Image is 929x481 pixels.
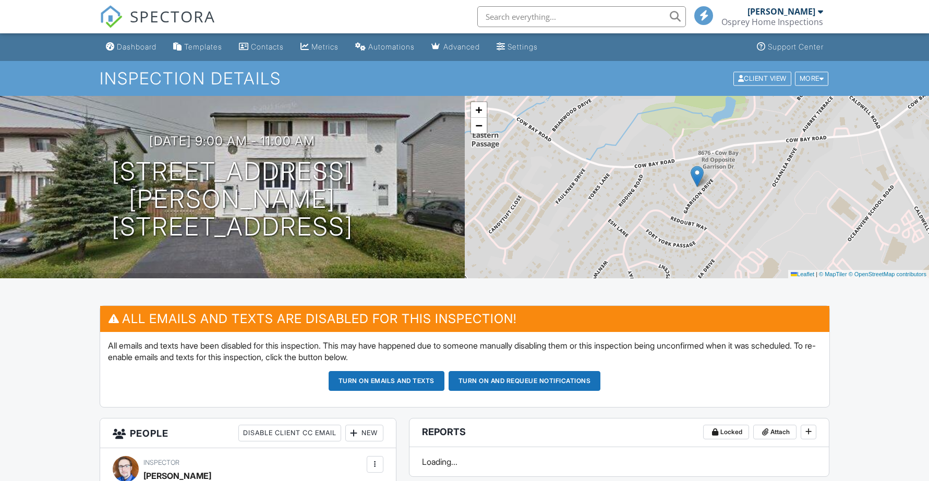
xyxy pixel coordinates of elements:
[477,6,686,27] input: Search everything...
[753,38,828,57] a: Support Center
[443,42,480,51] div: Advanced
[17,158,448,240] h1: [STREET_ADDRESS][PERSON_NAME] [STREET_ADDRESS]
[100,418,396,448] h3: People
[449,371,601,391] button: Turn on and Requeue Notifications
[130,5,215,27] span: SPECTORA
[508,42,538,51] div: Settings
[721,17,823,27] div: Osprey Home Inspections
[795,71,829,85] div: More
[149,134,315,148] h3: [DATE] 9:00 am - 11:00 am
[492,38,542,57] a: Settings
[169,38,226,57] a: Templates
[345,425,383,441] div: New
[849,271,926,277] a: © OpenStreetMap contributors
[816,271,817,277] span: |
[368,42,415,51] div: Automations
[143,459,179,466] span: Inspector
[691,166,704,187] img: Marker
[102,38,161,57] a: Dashboard
[108,340,822,363] p: All emails and texts have been disabled for this inspection. This may have happened due to someon...
[251,42,284,51] div: Contacts
[768,42,824,51] div: Support Center
[471,118,487,133] a: Zoom out
[475,119,482,132] span: −
[475,103,482,116] span: +
[732,74,794,82] a: Client View
[471,102,487,118] a: Zoom in
[235,38,288,57] a: Contacts
[329,371,444,391] button: Turn on emails and texts
[100,69,829,88] h1: Inspection Details
[791,271,814,277] a: Leaflet
[100,14,215,36] a: SPECTORA
[733,71,791,85] div: Client View
[100,5,123,28] img: The Best Home Inspection Software - Spectora
[747,6,815,17] div: [PERSON_NAME]
[238,425,341,441] div: Disable Client CC Email
[427,38,484,57] a: Advanced
[117,42,156,51] div: Dashboard
[184,42,222,51] div: Templates
[819,271,847,277] a: © MapTiler
[311,42,339,51] div: Metrics
[100,306,829,331] h3: All emails and texts are disabled for this inspection!
[296,38,343,57] a: Metrics
[351,38,419,57] a: Automations (Basic)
